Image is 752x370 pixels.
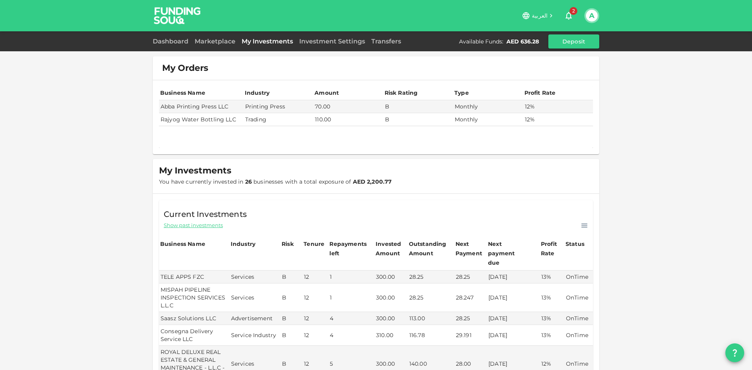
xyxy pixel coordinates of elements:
[230,312,280,325] td: Advertisement
[523,113,593,126] td: 12%
[454,312,487,325] td: 28.25
[453,100,523,113] td: Monthly
[244,100,313,113] td: Printing Press
[230,325,280,346] td: Service Industry
[564,271,593,283] td: OnTime
[153,38,192,45] a: Dashboard
[548,34,599,49] button: Deposit
[506,38,539,45] div: AED 636.28
[159,325,230,346] td: Consegna Delivery Service LLC
[192,38,239,45] a: Marketplace
[302,325,328,346] td: 12
[302,283,328,312] td: 12
[162,63,208,74] span: My Orders
[586,10,598,22] button: A
[383,113,453,126] td: B
[160,88,205,97] div: Business Name
[230,271,280,283] td: Services
[408,325,454,346] td: 116.78
[374,283,408,312] td: 300.00
[454,325,487,346] td: 29.191
[239,38,296,45] a: My Investments
[315,88,339,97] div: Amount
[487,271,540,283] td: [DATE]
[564,283,593,312] td: OnTime
[302,271,328,283] td: 12
[328,271,374,283] td: 1
[376,239,407,258] div: Invested Amount
[454,283,487,312] td: 28.247
[408,283,454,312] td: 28.25
[368,38,404,45] a: Transfers
[561,8,577,23] button: 2
[302,312,328,325] td: 12
[454,88,470,97] div: Type
[282,239,297,249] div: Risk
[159,178,392,185] span: You have currently invested in businesses with a total exposure of
[487,325,540,346] td: [DATE]
[160,239,205,249] div: Business Name
[408,271,454,283] td: 28.25
[488,239,527,267] div: Next payment due
[313,113,383,126] td: 110.00
[164,208,247,220] span: Current Investments
[231,239,255,249] div: Industry
[487,283,540,312] td: [DATE]
[566,239,585,249] div: Status
[564,312,593,325] td: OnTime
[159,283,230,312] td: MISPAH PIPELINE INSPECTION SERVICES L.L.C
[540,283,564,312] td: 13%
[540,325,564,346] td: 13%
[280,325,302,346] td: B
[540,271,564,283] td: 13%
[408,312,454,325] td: 113.00
[245,88,269,97] div: Industry
[159,100,244,113] td: Abba Printing Press LLC
[532,12,548,19] span: العربية
[564,325,593,346] td: OnTime
[280,312,302,325] td: B
[329,239,369,258] div: Repayments left
[374,325,408,346] td: 310.00
[541,239,563,258] div: Profit Rate
[296,38,368,45] a: Investment Settings
[456,239,486,258] div: Next Payment
[304,239,324,249] div: Tenure
[540,312,564,325] td: 13%
[159,165,231,176] span: My Investments
[230,283,280,312] td: Services
[459,38,503,45] div: Available Funds :
[159,113,244,126] td: Rajyog Water Bottling LLC
[374,312,408,325] td: 300.00
[385,88,418,97] div: Risk Rating
[159,271,230,283] td: TELE APPS FZC
[353,178,392,185] strong: AED 2,200.77
[328,283,374,312] td: 1
[328,312,374,325] td: 4
[245,178,252,185] strong: 26
[244,113,313,126] td: Trading
[313,100,383,113] td: 70.00
[383,100,453,113] td: B
[159,312,230,325] td: Saasz Solutions LLC
[328,325,374,346] td: 4
[454,271,487,283] td: 28.25
[409,239,448,258] div: Outstanding Amount
[453,113,523,126] td: Monthly
[280,283,302,312] td: B
[569,7,577,15] span: 2
[524,88,556,97] div: Profit Rate
[164,222,223,229] span: Show past investments
[374,271,408,283] td: 300.00
[725,343,744,362] button: question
